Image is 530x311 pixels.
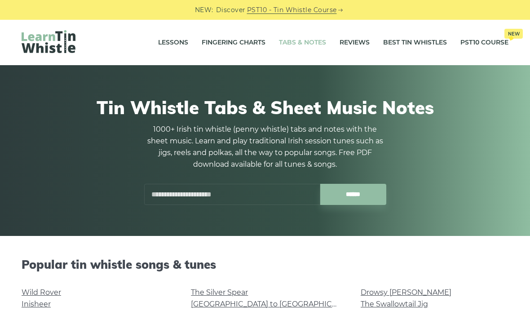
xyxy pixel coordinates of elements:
[361,288,451,297] a: Drowsy [PERSON_NAME]
[22,258,508,271] h2: Popular tin whistle songs & tunes
[340,31,370,54] a: Reviews
[191,300,357,308] a: [GEOGRAPHIC_DATA] to [GEOGRAPHIC_DATA]
[22,288,61,297] a: Wild Rover
[191,288,248,297] a: The Silver Spear
[26,97,504,118] h1: Tin Whistle Tabs & Sheet Music Notes
[158,31,188,54] a: Lessons
[144,124,386,170] p: 1000+ Irish tin whistle (penny whistle) tabs and notes with the sheet music. Learn and play tradi...
[202,31,265,54] a: Fingering Charts
[504,29,523,39] span: New
[22,30,75,53] img: LearnTinWhistle.com
[22,300,51,308] a: Inisheer
[460,31,508,54] a: PST10 CourseNew
[279,31,326,54] a: Tabs & Notes
[383,31,447,54] a: Best Tin Whistles
[361,300,428,308] a: The Swallowtail Jig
